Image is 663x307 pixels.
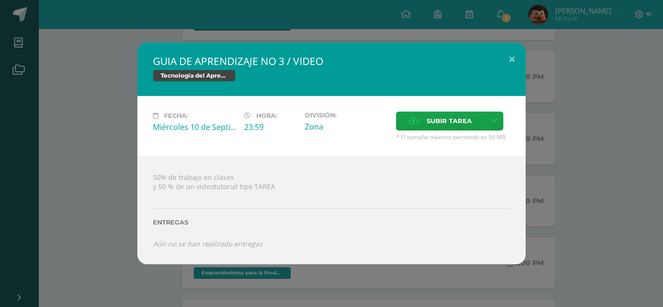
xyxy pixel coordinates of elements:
span: Tecnología del Aprendizaje y la Comunicación (TIC) [153,70,235,81]
div: Miércoles 10 de Septiembre [153,122,236,132]
button: Close (Esc) [498,43,526,76]
div: 50% de trabajo en clases y 50 % de un videotutorial tipo TAREA [137,157,526,264]
h2: GUIA DE APRENDIZAJE NO 3 / VIDEO [153,54,510,68]
i: Aún no se han realizado entregas [153,239,263,248]
label: Entregas [153,219,510,226]
div: Zona [305,121,388,132]
span: * El tamaño máximo permitido es 50 MB [396,133,510,141]
div: 23:59 [244,122,297,132]
span: Fecha: [164,112,188,119]
label: División: [305,112,388,119]
span: Hora: [256,112,277,119]
span: Subir tarea [427,112,472,130]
